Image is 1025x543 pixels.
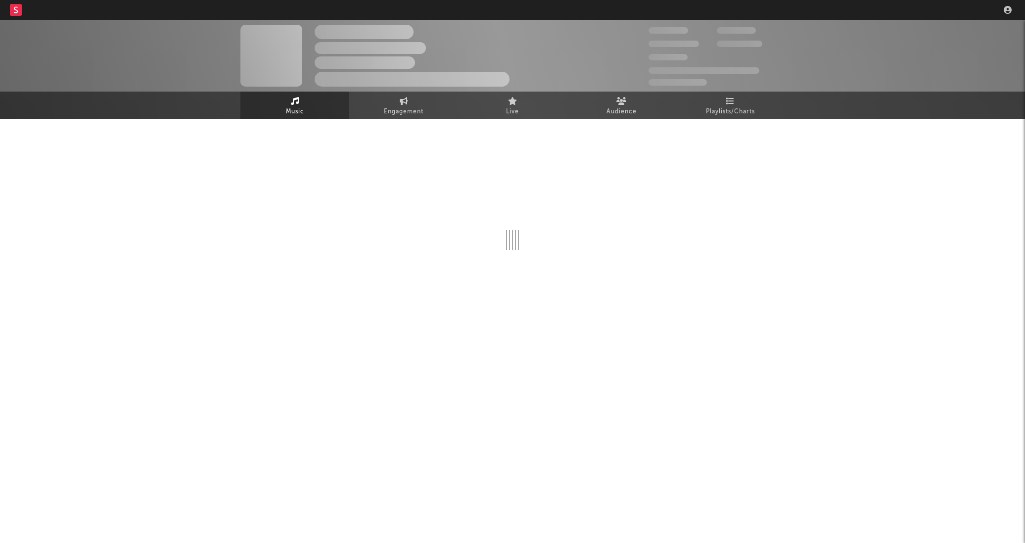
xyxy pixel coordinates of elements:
span: Engagement [384,106,423,118]
a: Audience [567,92,676,119]
span: Audience [606,106,637,118]
span: 50,000,000 [649,41,699,47]
span: 50,000,000 Monthly Listeners [649,67,759,74]
span: 1,000,000 [717,41,762,47]
span: Music [286,106,304,118]
span: Live [506,106,519,118]
span: Playlists/Charts [706,106,755,118]
span: 100,000 [649,54,688,60]
a: Live [458,92,567,119]
a: Engagement [349,92,458,119]
a: Music [240,92,349,119]
a: Playlists/Charts [676,92,785,119]
span: Jump Score: 85.0 [649,79,707,86]
span: 100,000 [717,27,756,34]
span: 300,000 [649,27,688,34]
